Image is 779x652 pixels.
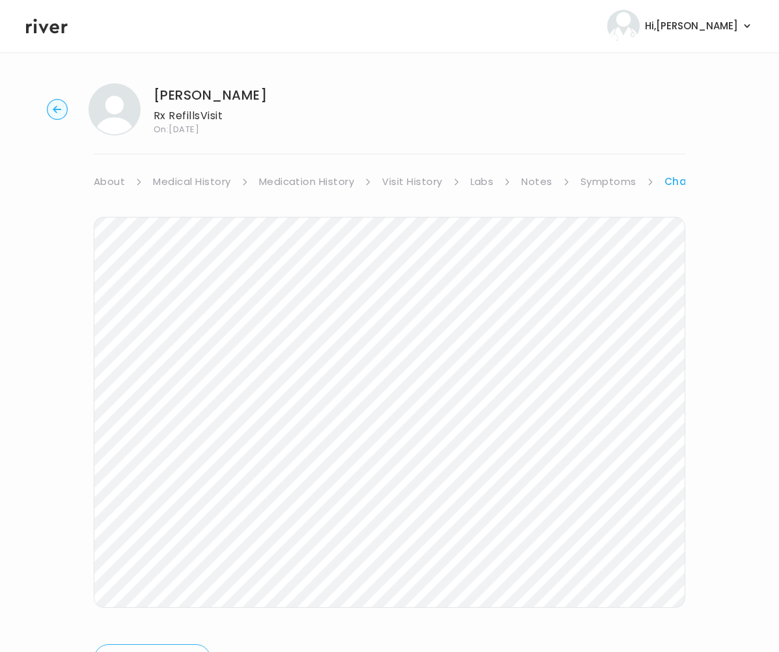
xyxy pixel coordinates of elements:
a: Medical History [153,173,230,191]
a: Symptoms [581,173,636,191]
h1: [PERSON_NAME] [154,86,267,104]
img: user avatar [607,10,640,42]
a: Notes [521,173,552,191]
span: Hi, [PERSON_NAME] [645,17,738,35]
a: Labs [471,173,494,191]
p: Rx Refills Visit [154,107,267,125]
span: On: [DATE] [154,125,267,134]
a: Chat [664,173,692,191]
img: Dana Duron [89,83,141,135]
a: Medication History [259,173,355,191]
a: About [94,173,125,191]
a: Visit History [382,173,442,191]
button: user avatarHi,[PERSON_NAME] [607,10,753,42]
